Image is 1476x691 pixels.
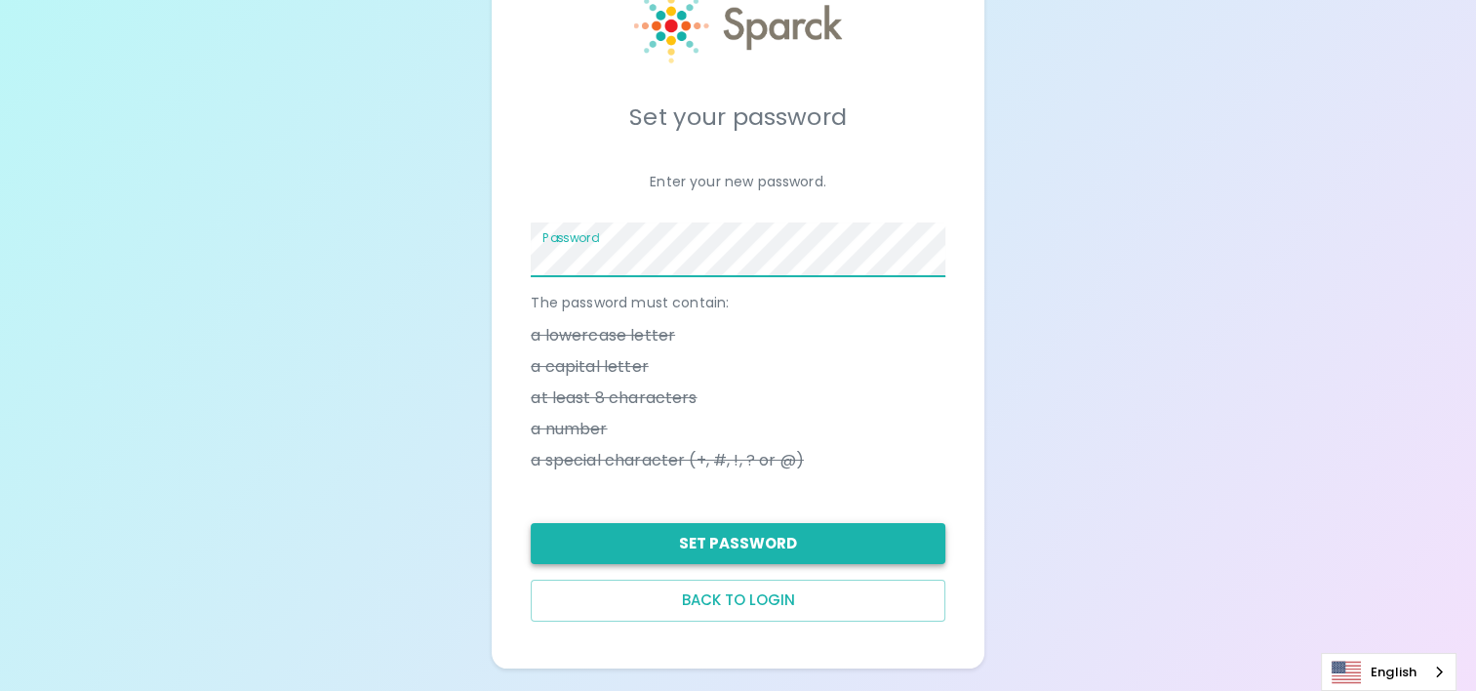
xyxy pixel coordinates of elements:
p: Enter your new password. [531,172,944,191]
p: The password must contain: [531,293,944,312]
span: a capital letter [531,355,648,379]
span: a lowercase letter [531,324,675,347]
label: Password [542,229,599,246]
span: at least 8 characters [531,386,697,410]
button: Set Password [531,523,944,564]
span: a number [531,418,607,441]
h5: Set your password [531,102,944,133]
div: Language [1321,653,1456,691]
button: Back to login [531,580,944,621]
a: English [1322,654,1456,690]
aside: Language selected: English [1321,653,1456,691]
span: a special character (+, #, !, ? or @) [531,449,804,472]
